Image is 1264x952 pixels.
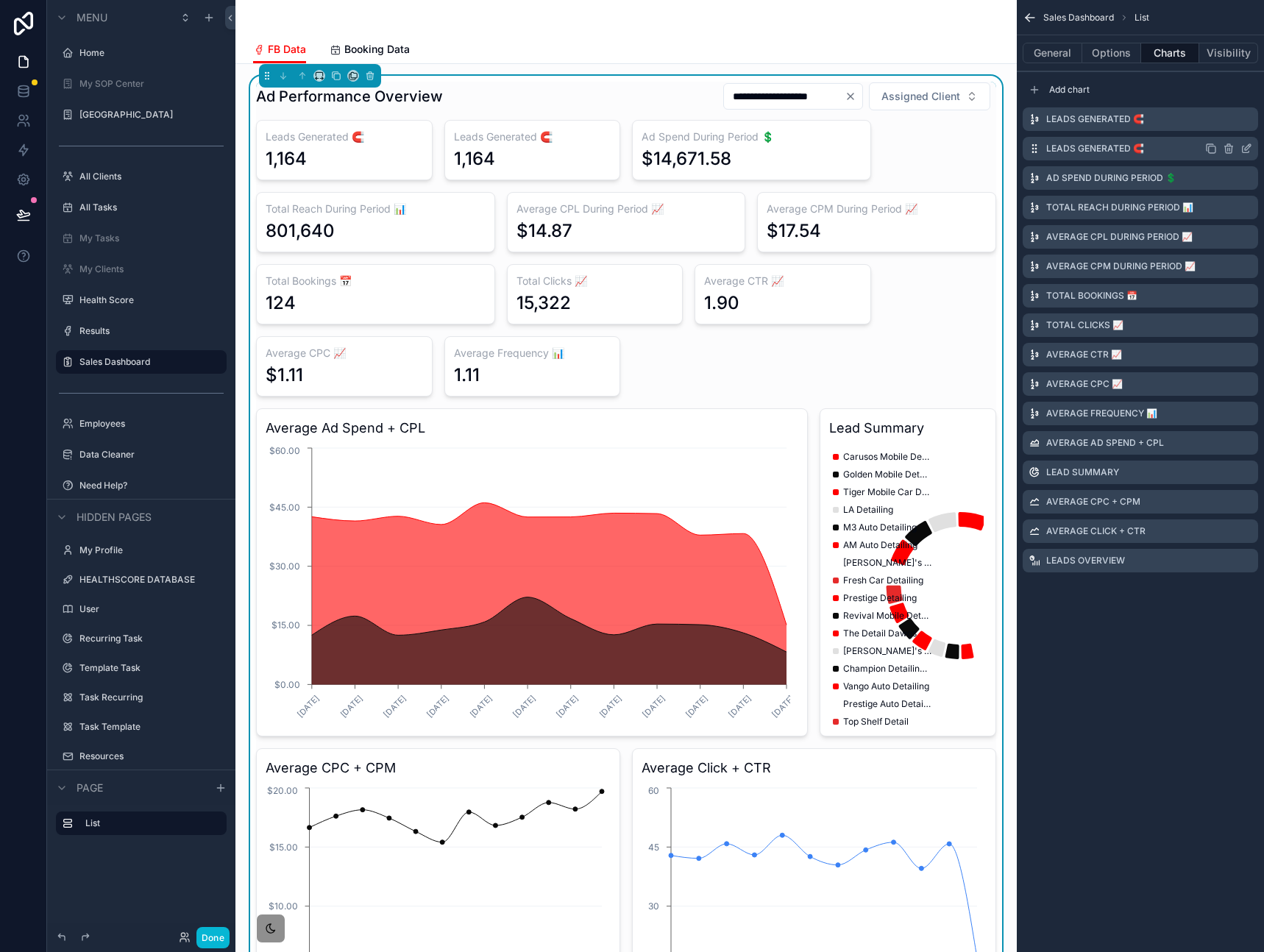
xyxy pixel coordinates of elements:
[454,129,611,144] h3: Leads Generated 🧲
[253,36,306,64] a: FB Data
[704,274,862,288] h3: Average CTR 📈
[266,219,335,243] div: 801,640
[516,274,674,288] h3: Total Clicks 📈
[454,346,611,360] h3: Average Frequency 📊
[1082,43,1141,63] button: Options
[266,147,307,171] div: 1,164
[843,698,931,710] span: Prestige Auto Detailing
[47,805,235,850] div: scrollable content
[79,603,224,615] label: User
[1199,43,1258,63] button: Visibility
[770,693,796,720] text: [DATE]
[843,592,917,604] span: Prestige Detailing
[648,901,659,912] tspan: 30
[1046,496,1140,508] label: Average CPC + CPM
[344,42,410,57] span: Booking Data
[266,291,296,315] div: 124
[642,758,987,778] h3: Average Click + CTR
[843,539,917,551] span: AM Auto Detailing
[266,444,798,727] div: chart
[381,693,408,720] text: [DATE]
[1046,466,1119,478] label: Lead Summary
[640,693,667,720] text: [DATE]
[79,480,224,491] label: Need Help?
[79,78,224,90] label: My SOP Center
[1023,43,1082,63] button: General
[843,575,923,586] span: Fresh Car Detailing
[554,693,580,720] text: [DATE]
[79,574,224,586] label: HEALTHSCORE DATABASE
[266,363,303,387] div: $1.11
[843,645,931,657] span: [PERSON_NAME]'s Mobile Detailing
[648,842,659,853] tspan: 45
[1046,437,1164,449] label: Average Ad Spend + CPL
[79,263,224,275] label: My Clients
[767,219,821,243] div: $17.54
[843,610,931,622] span: Revival Mobile Detailing
[1046,172,1176,184] label: Ad Spend During Period 💲
[516,219,572,243] div: $14.87
[79,232,224,244] label: My Tasks
[269,901,298,912] tspan: $10.00
[77,510,152,525] span: Hidden pages
[642,147,731,171] div: $14,671.58
[1049,84,1090,96] span: Add chart
[468,693,494,720] text: [DATE]
[829,444,987,727] div: chart
[267,785,298,796] tspan: $20.00
[79,47,224,59] label: Home
[684,693,710,720] text: [DATE]
[79,721,224,733] label: Task Template
[843,557,931,569] span: [PERSON_NAME]'s Detailing Co
[77,10,107,25] span: Menu
[1046,231,1193,243] label: Average CPL During Period 📈
[881,89,960,104] span: Assigned Client
[266,129,423,144] h3: Leads Generated 🧲
[597,693,624,720] text: [DATE]
[266,202,486,216] h3: Total Reach During Period 📊
[843,486,931,498] span: Tiger Mobile Car Detail
[274,679,300,690] tspan: $0.00
[79,692,224,703] label: Task Recurring
[268,42,306,57] span: FB Data
[843,469,931,480] span: Golden Mobile Detailing
[79,418,224,430] a: Employees
[843,681,929,692] span: Vango Auto Detailing
[79,356,218,368] label: Sales Dashboard
[1141,43,1200,63] button: Charts
[79,633,224,644] a: Recurring Task
[79,202,224,213] label: All Tasks
[843,522,917,533] span: M3 Auto Detailing
[266,758,611,778] h3: Average CPC + CPM
[642,129,862,144] h3: Ad Spend During Period 💲
[727,693,753,720] text: [DATE]
[1043,12,1114,24] span: Sales Dashboard
[829,418,987,438] h3: Lead Summary
[79,325,224,337] label: Results
[79,109,224,121] label: [GEOGRAPHIC_DATA]
[79,294,224,306] a: Health Score
[269,502,300,513] tspan: $45.00
[79,449,224,461] a: Data Cleaner
[843,663,931,675] span: Champion Detailing OKC
[1046,202,1193,213] label: Total Reach During Period 📊
[266,274,486,288] h3: Total Bookings 📅
[454,363,480,387] div: 1.11
[767,202,987,216] h3: Average CPM During Period 📈
[1046,349,1122,360] label: Average CTR 📈
[79,544,224,556] label: My Profile
[843,716,909,728] span: Top Shelf Detail
[79,171,224,182] label: All Clients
